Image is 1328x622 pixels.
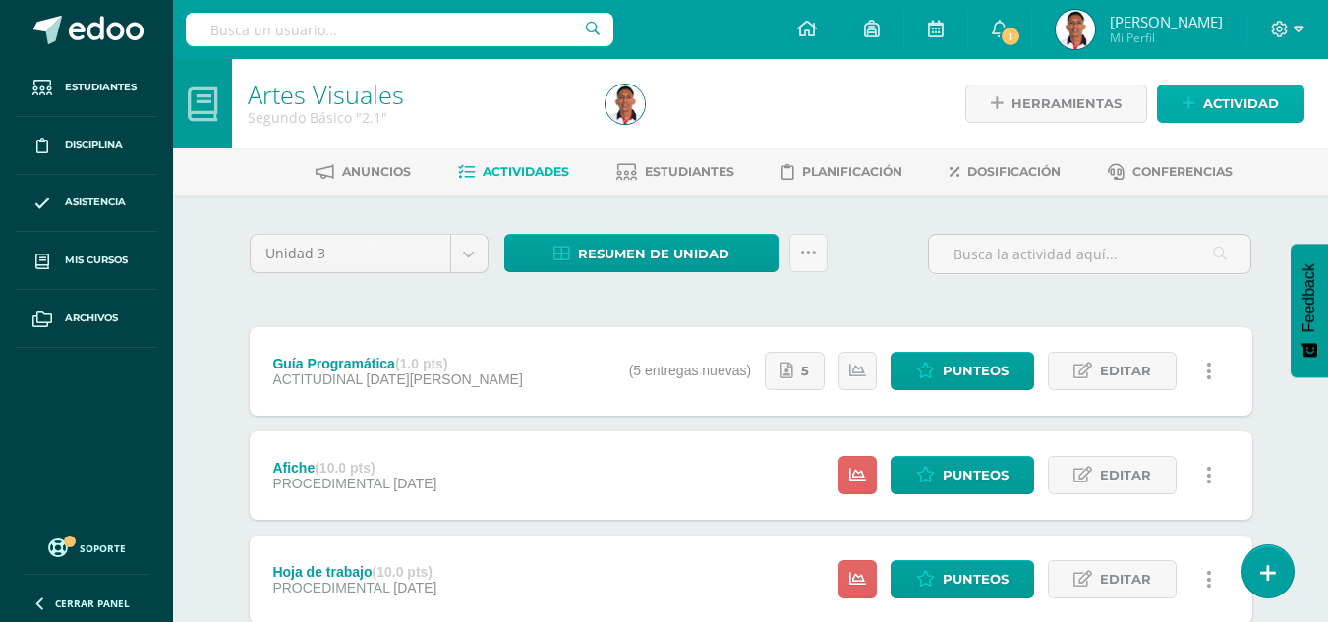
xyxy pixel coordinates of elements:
a: Punteos [891,456,1034,494]
span: Planificación [802,164,902,179]
span: Archivos [65,311,118,326]
span: Resumen de unidad [578,236,729,272]
span: [DATE][PERSON_NAME] [367,371,523,387]
a: Conferencias [1108,156,1233,188]
a: Archivos [16,290,157,348]
span: PROCEDIMENTAL [272,580,389,595]
span: [DATE] [393,476,436,491]
strong: (10.0 pts) [315,460,375,476]
img: bbe31b637bae6f76c657eb9e9fee595e.png [1056,10,1095,49]
a: Unidad 3 [251,235,488,272]
a: Estudiantes [616,156,734,188]
a: Herramientas [965,85,1147,123]
span: Conferencias [1132,164,1233,179]
a: Resumen de unidad [504,234,779,272]
a: Punteos [891,352,1034,390]
h1: Artes Visuales [248,81,582,108]
span: Mi Perfil [1110,29,1223,46]
div: Afiche [272,460,436,476]
a: Planificación [781,156,902,188]
a: Soporte [24,534,149,560]
span: Editar [1100,561,1151,597]
a: Actividades [458,156,569,188]
a: Asistencia [16,175,157,233]
span: Editar [1100,353,1151,389]
span: Dosificación [967,164,1061,179]
span: Estudiantes [645,164,734,179]
span: [DATE] [393,580,436,595]
a: Disciplina [16,117,157,175]
span: Anuncios [342,164,411,179]
span: ACTITUDINAL [272,371,362,387]
span: Actividades [483,164,569,179]
strong: (1.0 pts) [395,356,448,371]
input: Busca la actividad aquí... [929,235,1250,273]
a: Actividad [1157,85,1304,123]
strong: (10.0 pts) [373,564,433,580]
span: PROCEDIMENTAL [272,476,389,491]
a: Dosificación [950,156,1061,188]
span: Cerrar panel [55,596,130,610]
span: Punteos [943,353,1009,389]
img: bbe31b637bae6f76c657eb9e9fee595e.png [606,85,645,124]
div: Hoja de trabajo [272,564,436,580]
span: 5 [801,353,809,389]
input: Busca un usuario... [186,13,613,46]
span: Editar [1100,457,1151,493]
a: Punteos [891,560,1034,598]
span: Estudiantes [65,80,137,95]
button: Feedback - Mostrar encuesta [1291,244,1328,377]
div: Guía Programática [272,356,522,371]
span: Mis cursos [65,253,128,268]
a: Anuncios [316,156,411,188]
div: Segundo Básico '2.1' [248,108,582,127]
span: Soporte [80,541,126,555]
a: Mis cursos [16,232,157,290]
span: Punteos [943,457,1009,493]
span: Disciplina [65,138,123,153]
span: Herramientas [1011,85,1122,122]
span: Asistencia [65,195,126,210]
span: 1 [1000,26,1021,47]
a: Estudiantes [16,59,157,117]
span: Actividad [1203,85,1279,122]
a: 5 [765,352,825,390]
span: Unidad 3 [265,235,435,272]
a: Artes Visuales [248,78,404,111]
span: Feedback [1300,263,1318,332]
span: Punteos [943,561,1009,597]
span: [PERSON_NAME] [1110,12,1223,31]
